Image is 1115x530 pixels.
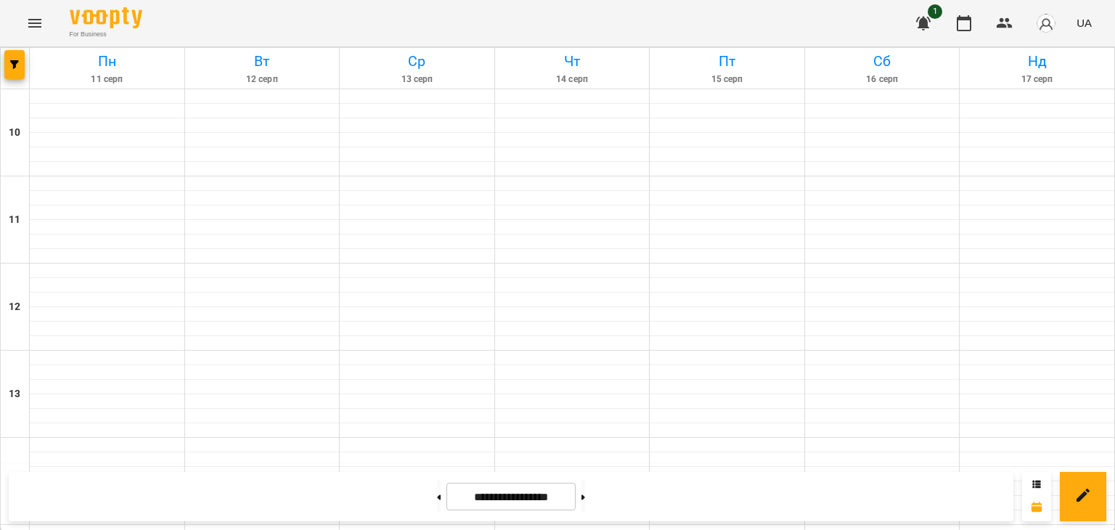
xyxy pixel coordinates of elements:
[652,50,802,73] h6: Пт
[32,73,182,86] h6: 11 серп
[497,73,648,86] h6: 14 серп
[807,73,957,86] h6: 16 серп
[1077,15,1092,30] span: UA
[70,30,142,39] span: For Business
[1036,13,1056,33] img: avatar_s.png
[17,6,52,41] button: Menu
[9,212,20,228] h6: 11
[9,125,20,141] h6: 10
[9,386,20,402] h6: 13
[1071,9,1098,36] button: UA
[807,50,957,73] h6: Сб
[187,73,338,86] h6: 12 серп
[342,73,492,86] h6: 13 серп
[32,50,182,73] h6: Пн
[70,7,142,28] img: Voopty Logo
[962,50,1112,73] h6: Нд
[342,50,492,73] h6: Ср
[962,73,1112,86] h6: 17 серп
[187,50,338,73] h6: Вт
[928,4,942,19] span: 1
[9,299,20,315] h6: 12
[497,50,648,73] h6: Чт
[652,73,802,86] h6: 15 серп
